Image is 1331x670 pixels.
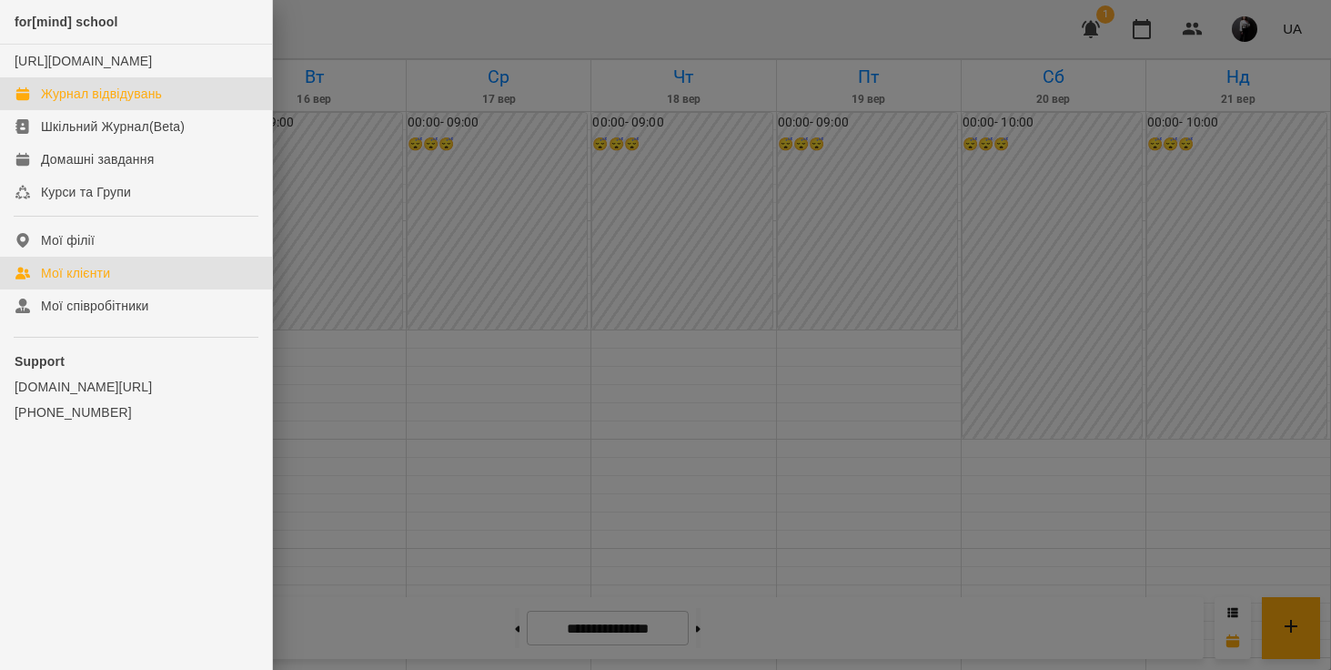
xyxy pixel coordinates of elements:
a: [DOMAIN_NAME][URL] [15,378,257,396]
div: Мої філії [41,231,95,249]
a: [PHONE_NUMBER] [15,403,257,421]
div: Журнал відвідувань [41,85,162,103]
div: Мої співробітники [41,297,149,315]
div: Курси та Групи [41,183,131,201]
div: Мої клієнти [41,264,110,282]
div: Шкільний Журнал(Beta) [41,117,185,136]
p: Support [15,352,257,371]
span: for[mind] school [15,15,118,29]
a: [URL][DOMAIN_NAME] [15,54,152,68]
div: Домашні завдання [41,150,154,168]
